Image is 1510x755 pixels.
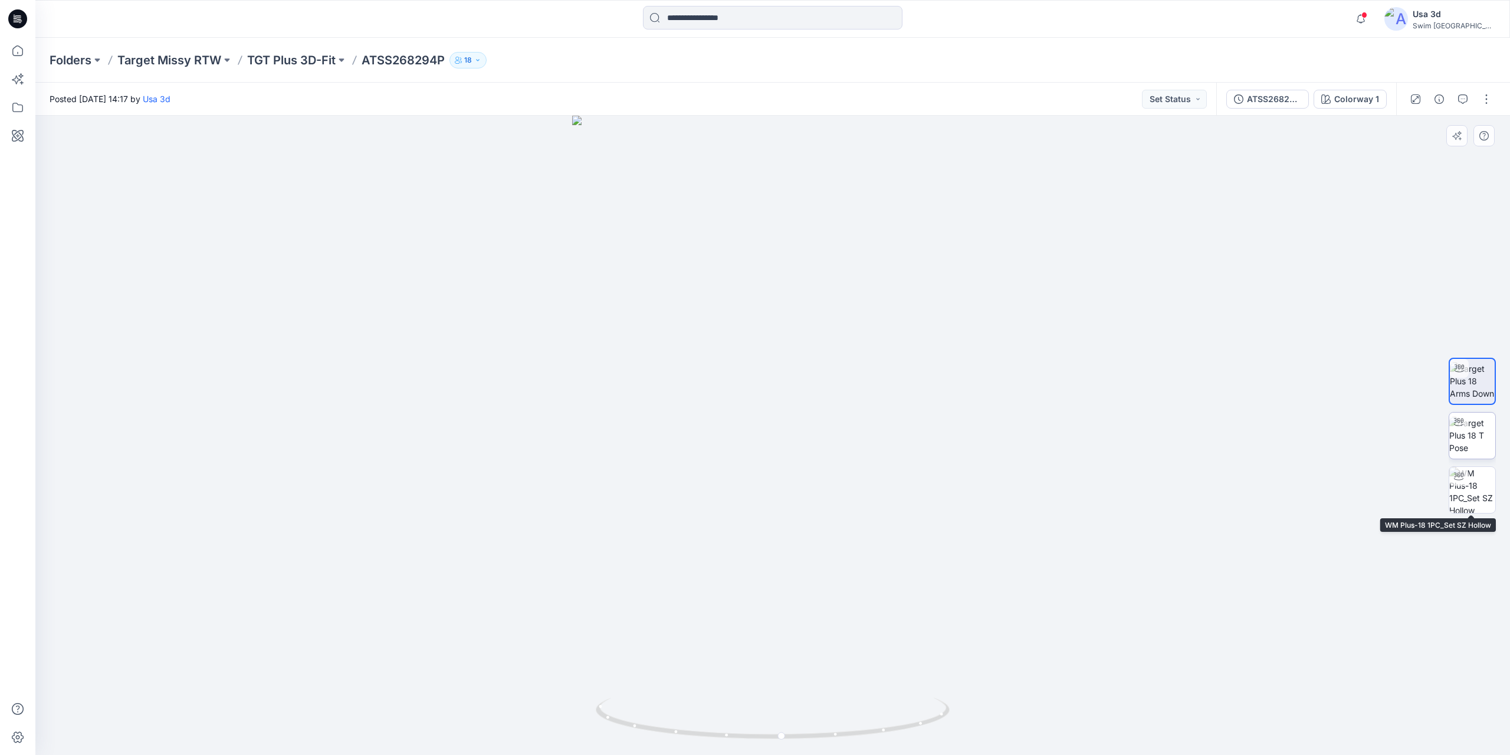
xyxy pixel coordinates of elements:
[50,52,91,68] a: Folders
[50,93,170,105] span: Posted [DATE] 14:17 by
[1413,7,1495,21] div: Usa 3d
[1226,90,1309,109] button: ATSS268294P
[143,94,170,104] a: Usa 3d
[1430,90,1449,109] button: Details
[449,52,487,68] button: 18
[1314,90,1387,109] button: Colorway 1
[1384,7,1408,31] img: avatar
[1450,362,1495,400] img: Target Plus 18 Arms Down
[1334,93,1379,106] div: Colorway 1
[362,52,445,68] p: ATSS268294P
[1247,93,1301,106] div: ATSS268294P
[1449,417,1495,454] img: Target Plus 18 T Pose
[247,52,336,68] a: TGT Plus 3D-Fit
[1413,21,1495,30] div: Swim [GEOGRAPHIC_DATA]
[464,54,472,67] p: 18
[1449,467,1495,513] img: WM Plus-18 1PC_Set SZ Hollow
[117,52,221,68] a: Target Missy RTW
